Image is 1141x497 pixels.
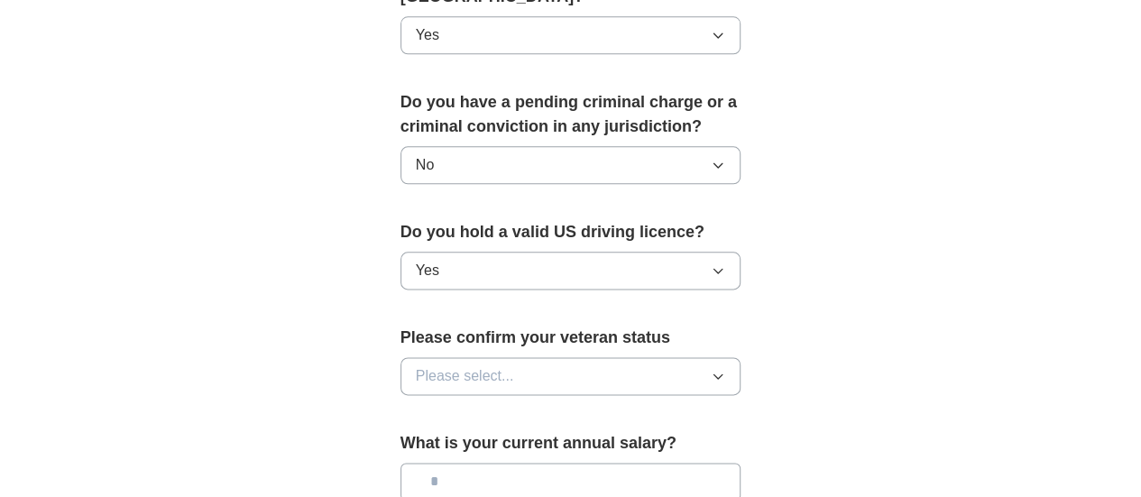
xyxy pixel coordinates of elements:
[400,357,741,395] button: Please select...
[400,326,741,350] label: Please confirm your veteran status
[400,252,741,290] button: Yes
[416,24,439,46] span: Yes
[400,431,741,456] label: What is your current annual salary?
[416,260,439,281] span: Yes
[400,90,741,139] label: Do you have a pending criminal charge or a criminal conviction in any jurisdiction?
[400,146,741,184] button: No
[416,154,434,176] span: No
[400,220,741,244] label: Do you hold a valid US driving licence?
[416,365,514,387] span: Please select...
[400,16,741,54] button: Yes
